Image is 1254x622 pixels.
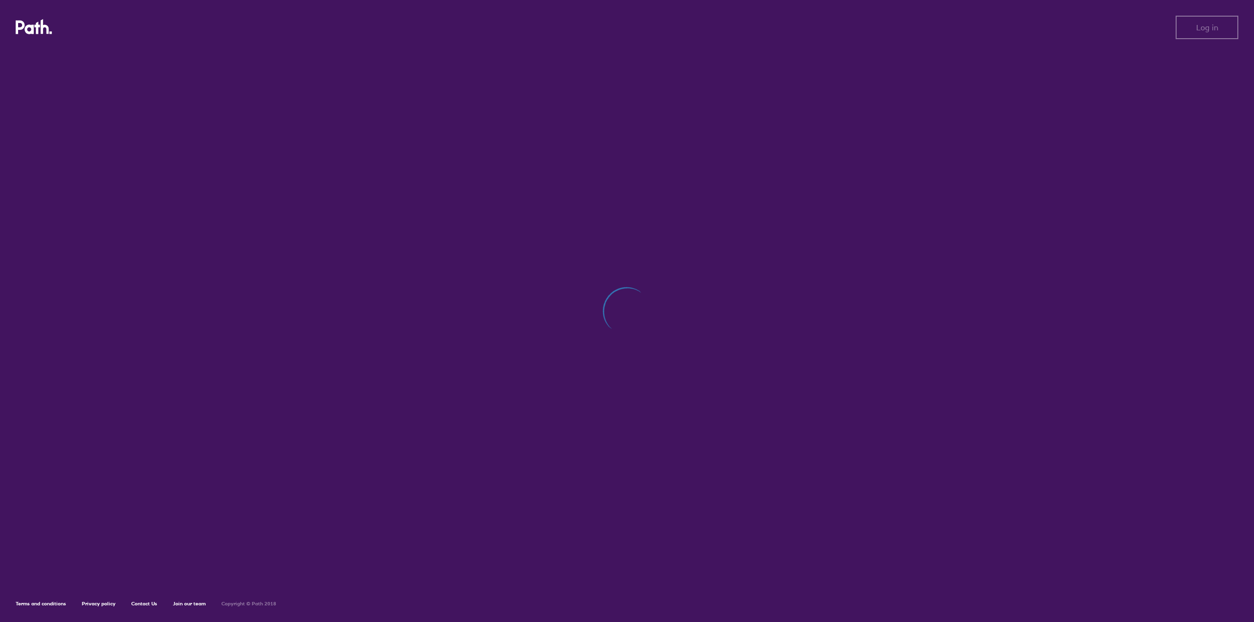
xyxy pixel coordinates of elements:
a: Contact Us [131,600,157,607]
span: Log in [1196,23,1218,32]
a: Privacy policy [82,600,116,607]
a: Join our team [173,600,206,607]
button: Log in [1176,16,1238,39]
a: Terms and conditions [16,600,66,607]
h6: Copyright © Path 2018 [221,601,276,607]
